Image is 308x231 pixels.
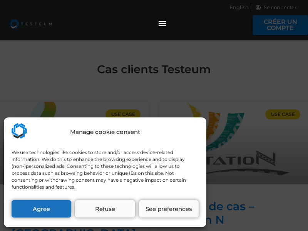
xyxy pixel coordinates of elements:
div: We use technologies like cookies to store and/or access device-related information. We do this to... [12,149,198,191]
div: Permuter le menu [156,17,169,29]
img: Testeum.com - Application crowdtesting platform [12,123,27,139]
button: Agree [12,200,71,218]
button: Refuse [75,200,135,218]
div: Manage cookie consent [70,128,140,137]
button: See preferences [139,200,199,218]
